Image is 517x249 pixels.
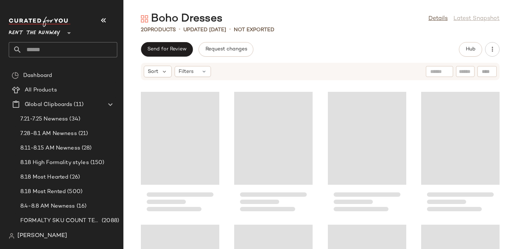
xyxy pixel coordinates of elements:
div: Loading... [421,91,500,218]
span: Dashboard [23,72,52,80]
p: updated [DATE] [183,26,226,34]
button: Request changes [199,42,253,57]
div: Products [141,26,176,34]
span: (28) [80,144,92,152]
span: 8.4-8.8 AM Newness [20,202,75,211]
span: • [229,25,231,34]
span: Filters [179,68,194,75]
span: 8.18 High Formality styles [20,159,89,167]
img: svg%3e [12,72,19,79]
span: Global Clipboards [25,101,72,109]
p: Not Exported [234,26,274,34]
button: Hub [459,42,482,57]
img: svg%3e [141,15,148,23]
span: 7.21-7.25 Newness [20,115,68,123]
button: Send for Review [141,42,193,57]
div: Loading... [234,91,313,218]
span: (500) [66,188,82,196]
span: All Products [25,86,57,94]
span: 8.18 Most Rented [20,188,66,196]
span: (2088) [100,217,119,225]
div: Loading... [328,91,406,218]
span: 8.18 Most Hearted [20,173,68,181]
span: • [179,25,180,34]
div: Boho Dresses [141,12,223,26]
span: Rent the Runway [9,25,60,38]
span: Request changes [205,46,247,52]
img: cfy_white_logo.C9jOOHJF.svg [9,17,70,27]
div: Loading... [141,91,219,218]
span: Sort [148,68,158,75]
span: FORMALTY SKU COUNT TEST [20,217,100,225]
span: 20 [141,27,147,33]
span: 7.28-8.1 AM Newness [20,130,77,138]
a: Details [428,15,448,23]
span: (34) [68,115,80,123]
span: (150) [89,159,105,167]
span: (16) [75,202,87,211]
span: (26) [68,173,80,181]
span: 8.11-8.15 AM Newness [20,144,80,152]
span: (21) [77,130,88,138]
span: Send for Review [147,46,187,52]
span: [PERSON_NAME] [17,232,67,240]
span: (11) [72,101,84,109]
span: Hub [465,46,476,52]
img: svg%3e [9,233,15,239]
